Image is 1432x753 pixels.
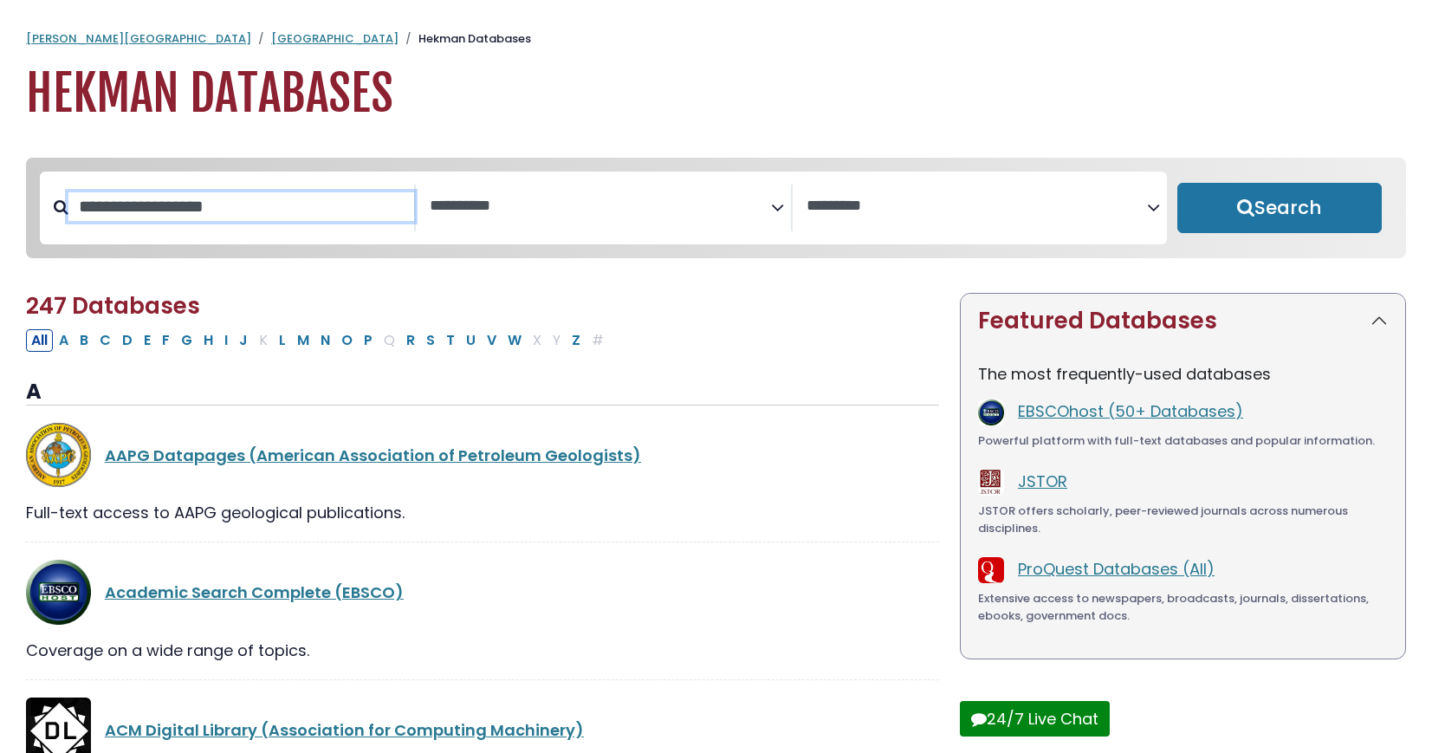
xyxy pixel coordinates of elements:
textarea: Search [430,198,770,216]
button: Filter Results E [139,329,156,352]
button: Filter Results Z [567,329,586,352]
button: Filter Results V [482,329,502,352]
button: 24/7 Live Chat [960,701,1110,737]
input: Search database by title or keyword [68,192,414,221]
a: JSTOR [1018,471,1067,492]
a: ProQuest Databases (All) [1018,558,1215,580]
a: [PERSON_NAME][GEOGRAPHIC_DATA] [26,30,251,47]
a: Academic Search Complete (EBSCO) [105,581,404,603]
nav: Search filters [26,158,1406,258]
button: Filter Results H [198,329,218,352]
div: Alpha-list to filter by first letter of database name [26,328,611,350]
div: Full-text access to AAPG geological publications. [26,501,939,524]
div: Coverage on a wide range of topics. [26,639,939,662]
button: Filter Results D [117,329,138,352]
button: Featured Databases [961,294,1405,348]
a: ACM Digital Library (Association for Computing Machinery) [105,719,584,741]
button: Filter Results I [219,329,233,352]
button: Filter Results F [157,329,175,352]
button: Filter Results C [94,329,116,352]
button: Filter Results W [502,329,527,352]
button: Filter Results R [401,329,420,352]
button: Filter Results A [54,329,74,352]
button: Filter Results J [234,329,253,352]
button: Filter Results G [176,329,198,352]
button: Filter Results S [421,329,440,352]
nav: breadcrumb [26,30,1406,48]
h1: Hekman Databases [26,65,1406,123]
button: Submit for Search Results [1177,183,1382,233]
button: Filter Results U [461,329,481,352]
div: JSTOR offers scholarly, peer-reviewed journals across numerous disciplines. [978,503,1388,536]
button: Filter Results N [315,329,335,352]
span: 247 Databases [26,290,200,321]
li: Hekman Databases [398,30,531,48]
p: The most frequently-used databases [978,362,1388,386]
button: Filter Results M [292,329,314,352]
a: EBSCOhost (50+ Databases) [1018,400,1243,422]
button: Filter Results O [336,329,358,352]
button: Filter Results T [441,329,460,352]
button: Filter Results L [274,329,291,352]
button: Filter Results P [359,329,378,352]
div: Powerful platform with full-text databases and popular information. [978,432,1388,450]
a: AAPG Datapages (American Association of Petroleum Geologists) [105,445,641,466]
h3: A [26,380,939,406]
a: [GEOGRAPHIC_DATA] [271,30,398,47]
button: Filter Results B [75,329,94,352]
div: Extensive access to newspapers, broadcasts, journals, dissertations, ebooks, government docs. [978,590,1388,624]
textarea: Search [807,198,1147,216]
button: All [26,329,53,352]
